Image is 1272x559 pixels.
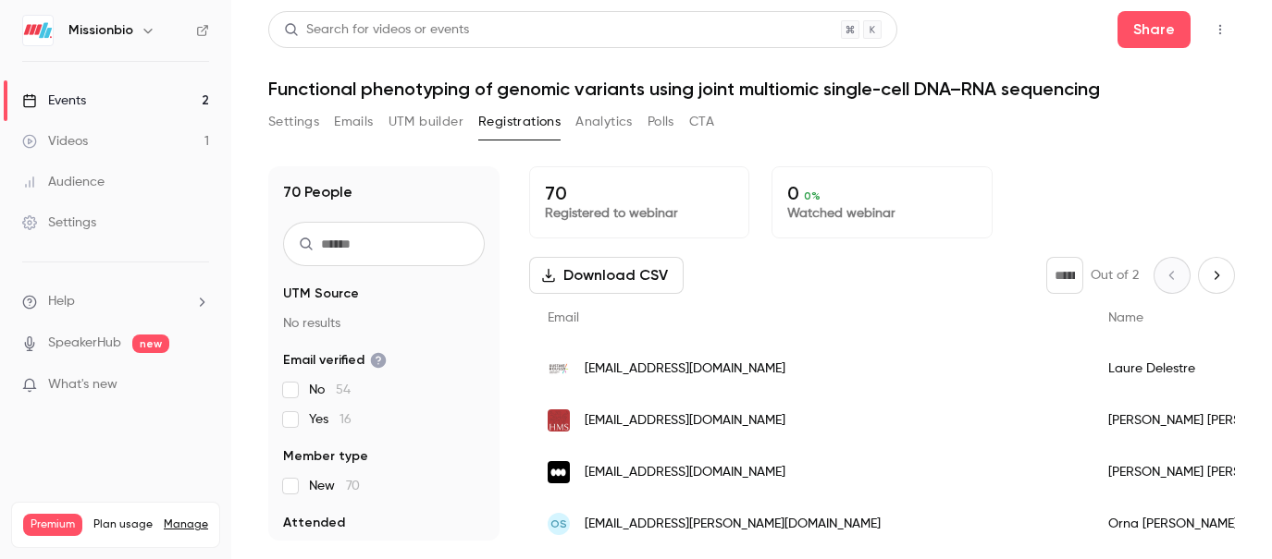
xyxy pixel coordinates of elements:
span: 70 [346,480,360,492]
button: Settings [268,107,319,137]
span: Yes [309,410,352,429]
div: Search for videos or events [284,20,469,40]
span: new [132,334,169,353]
span: Email [548,311,579,324]
a: Manage [164,517,208,532]
h1: Functional phenotyping of genomic variants using joint multiomic single-cell DNA–RNA sequencing [268,78,1235,100]
p: No results [283,314,485,333]
span: Help [48,292,75,311]
span: [EMAIL_ADDRESS][DOMAIN_NAME] [585,411,785,431]
span: What's new [48,375,117,395]
div: Settings [22,213,96,232]
span: [EMAIL_ADDRESS][PERSON_NAME][DOMAIN_NAME] [585,515,881,534]
span: Member type [283,447,368,466]
button: Polls [648,107,674,137]
h6: Missionbio [68,21,133,40]
span: Name [1108,311,1143,324]
iframe: Noticeable Trigger [187,377,209,394]
img: unav.es [548,461,570,483]
p: 70 [545,182,734,204]
span: OS [550,516,567,532]
img: dfci.harvard.edu [548,409,570,431]
div: Events [22,91,86,110]
p: Out of 2 [1091,266,1139,285]
img: Missionbio [23,16,53,45]
button: Next page [1198,257,1235,294]
span: New [309,477,360,495]
button: Analytics [575,107,633,137]
button: CTA [689,107,714,137]
h1: 70 People [283,181,352,203]
span: [EMAIL_ADDRESS][DOMAIN_NAME] [585,359,785,379]
span: Premium [23,514,82,536]
a: SpeakerHub [48,334,121,353]
span: Attended [283,514,345,532]
span: 54 [336,383,351,396]
button: Download CSV [529,257,684,294]
span: Plan usage [93,517,153,532]
img: gustaveroussy.fr [548,358,570,380]
p: 0 [787,182,976,204]
button: Registrations [478,107,561,137]
span: 16 [340,413,352,426]
li: help-dropdown-opener [22,292,209,311]
div: Audience [22,173,105,191]
span: Email verified [283,351,387,370]
p: Watched webinar [787,204,976,223]
span: 0 % [804,189,821,202]
button: UTM builder [389,107,463,137]
button: Emails [334,107,373,137]
div: Videos [22,132,88,151]
span: UTM Source [283,285,359,303]
span: No [309,381,351,399]
p: Registered to webinar [545,204,734,223]
span: [EMAIL_ADDRESS][DOMAIN_NAME] [585,463,785,482]
button: Share [1118,11,1191,48]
